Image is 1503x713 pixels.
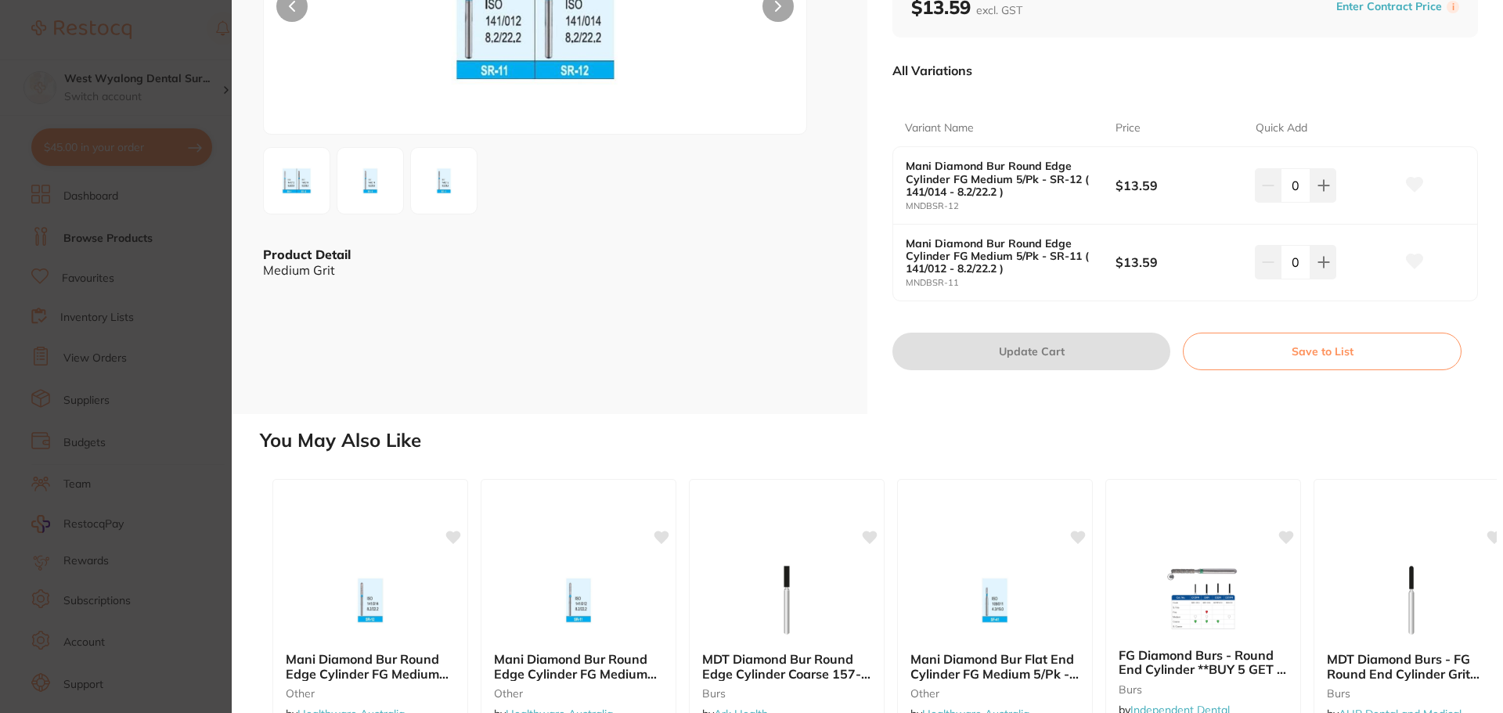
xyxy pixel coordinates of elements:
b: FG Diamond Burs - Round End Cylinder **BUY 5 GET 1 FREE** [1119,648,1288,677]
p: All Variations [892,63,972,78]
button: Save to List [1183,333,1462,370]
small: burs [1119,683,1288,696]
small: other [286,687,455,700]
b: Mani Diamond Bur Flat End Cylinder FG Medium 5/Pk - SF-41 ( 109/011 - 4.3/19.0 ) [910,652,1079,681]
img: L3NyLTExLmpwZw [416,153,472,209]
b: MDT Diamond Bur Round Edge Cylinder Coarse 157-K014 [702,652,871,681]
b: Mani Diamond Bur Round Edge Cylinder FG Medium 5/Pk - SR-12 ( 141/014 - 8.2/22.2 ) [286,652,455,681]
b: $13.59 [1116,254,1242,271]
small: other [494,687,663,700]
img: Mani Diamond Bur Round Edge Cylinder FG Medium 5/Pk - SR-11 ( 141/012 - 8.2/22.2 ) [528,561,629,639]
small: burs [1327,687,1496,700]
img: FG Diamond Burs - Round End Cylinder **BUY 5 GET 1 FREE** [1152,557,1254,636]
p: Quick Add [1256,121,1307,136]
label: i [1447,1,1459,13]
img: MDT Diamond Burs - FG Round End Cylinder Grit Medium (Blue), Size #14 [1361,561,1462,639]
img: MDT Diamond Bur Round Edge Cylinder Coarse 157-K014 [736,561,838,639]
b: Mani Diamond Bur Round Edge Cylinder FG Medium 5/Pk - SR-11 ( 141/012 - 8.2/22.2 ) [494,652,663,681]
small: MNDBSR-11 [906,278,1116,288]
span: excl. GST [976,3,1022,17]
small: other [910,687,1079,700]
img: Mani Diamond Bur Round Edge Cylinder FG Medium 5/Pk - SR-12 ( 141/014 - 8.2/22.2 ) [319,561,421,639]
b: Mani Diamond Bur Round Edge Cylinder FG Medium 5/Pk - SR-11 ( 141/012 - 8.2/22.2 ) [906,237,1094,275]
button: Update Cart [892,333,1170,370]
b: MDT Diamond Burs - FG Round End Cylinder Grit Medium (Blue), Size #14 [1327,652,1496,681]
p: Variant Name [905,121,974,136]
small: MNDBSR-12 [906,201,1116,211]
div: Medium Grit [263,263,836,277]
img: Mani Diamond Bur Flat End Cylinder FG Medium 5/Pk - SF-41 ( 109/011 - 4.3/19.0 ) [944,561,1046,639]
b: Mani Diamond Bur Round Edge Cylinder FG Medium 5/Pk - SR-12 ( 141/014 - 8.2/22.2 ) [906,160,1094,197]
b: Product Detail [263,247,351,262]
b: $13.59 [1116,177,1242,194]
small: burs [702,687,871,700]
p: Price [1116,121,1141,136]
img: L3NyLTEyLmpwZw [342,153,398,209]
img: NXBrLmpwZw [269,153,325,209]
h2: You May Also Like [260,430,1497,452]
